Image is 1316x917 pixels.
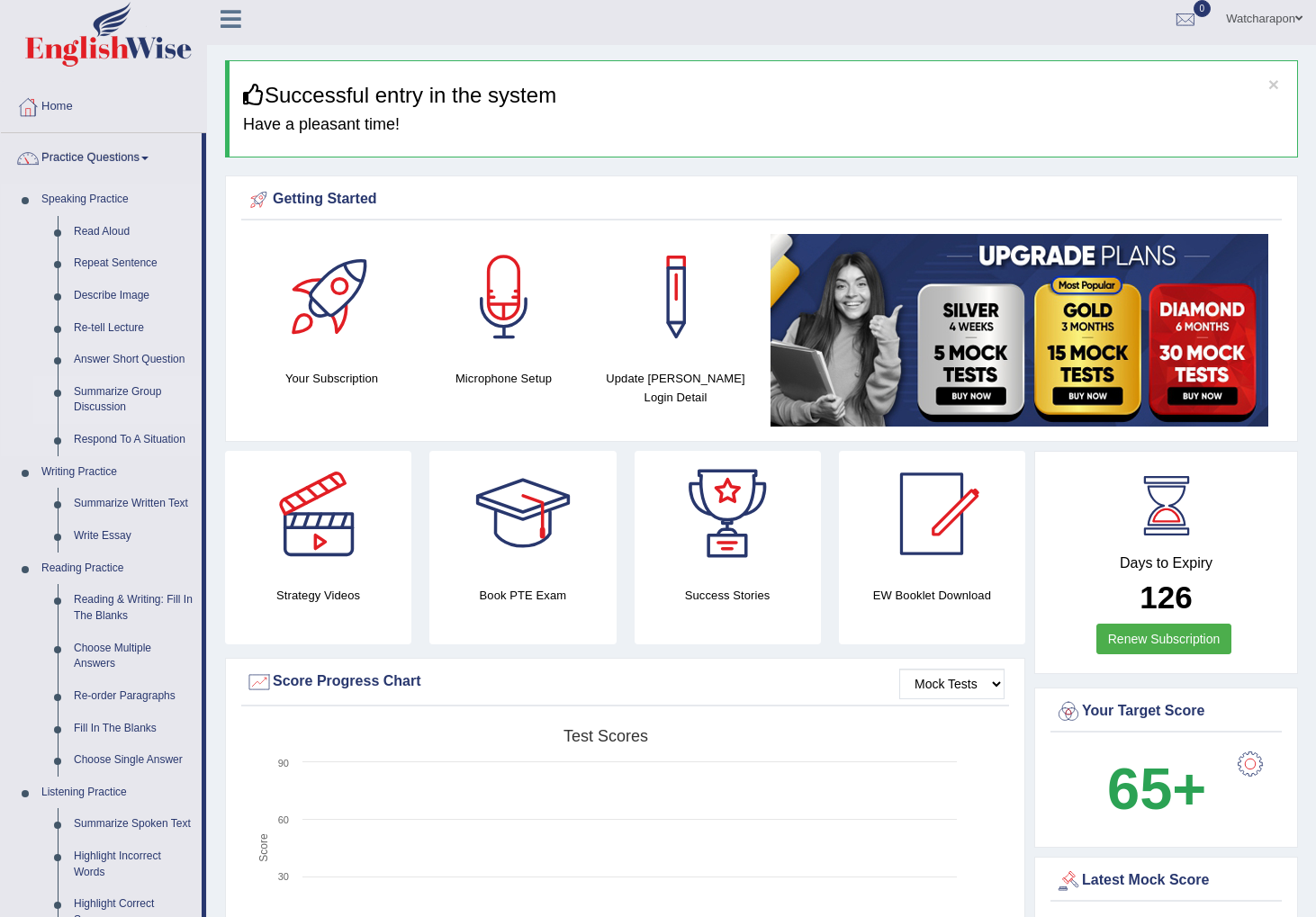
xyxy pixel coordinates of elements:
div: Getting Started [246,186,1277,213]
a: Choose Multiple Answers [66,633,202,680]
h4: Strategy Videos [225,586,411,605]
h4: Days to Expiry [1055,555,1277,571]
text: 90 [278,758,289,769]
h4: Update [PERSON_NAME] Login Detail [599,369,753,407]
a: Summarize Spoken Text [66,808,202,841]
h4: Book PTE Exam [429,586,616,605]
b: 65+ [1107,756,1206,822]
a: Speaking Practice [33,184,202,216]
h4: Success Stories [635,586,821,605]
a: Respond To A Situation [66,424,202,456]
a: Summarize Written Text [66,488,202,520]
text: 30 [278,871,289,882]
a: Read Aloud [66,216,202,248]
tspan: Score [257,833,270,862]
a: Reading & Writing: Fill In The Blanks [66,584,202,632]
a: Writing Practice [33,456,202,489]
a: Reading Practice [33,553,202,585]
h4: Microphone Setup [427,369,581,388]
img: small5.jpg [771,234,1268,427]
h4: EW Booklet Download [839,586,1025,605]
h4: Have a pleasant time! [243,116,1284,134]
a: Renew Subscription [1096,624,1232,654]
h4: Your Subscription [255,369,409,388]
div: Your Target Score [1055,698,1277,725]
div: Latest Mock Score [1055,868,1277,895]
a: Summarize Group Discussion [66,376,202,424]
a: Practice Questions [1,133,202,178]
a: Choose Single Answer [66,744,202,777]
a: Write Essay [66,520,202,553]
a: Re-tell Lecture [66,312,202,345]
b: 126 [1140,580,1192,615]
a: Repeat Sentence [66,247,202,280]
a: Answer Short Question [66,344,202,376]
a: Describe Image [66,280,202,312]
div: Score Progress Chart [246,669,1005,696]
h3: Successful entry in the system [243,84,1284,107]
tspan: Test scores [563,727,648,745]
text: 60 [278,814,289,825]
a: Re-order Paragraphs [66,680,202,713]
a: Home [1,82,206,127]
a: Fill In The Blanks [66,713,202,745]
a: Listening Practice [33,777,202,809]
a: Highlight Incorrect Words [66,841,202,888]
button: × [1268,75,1279,94]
